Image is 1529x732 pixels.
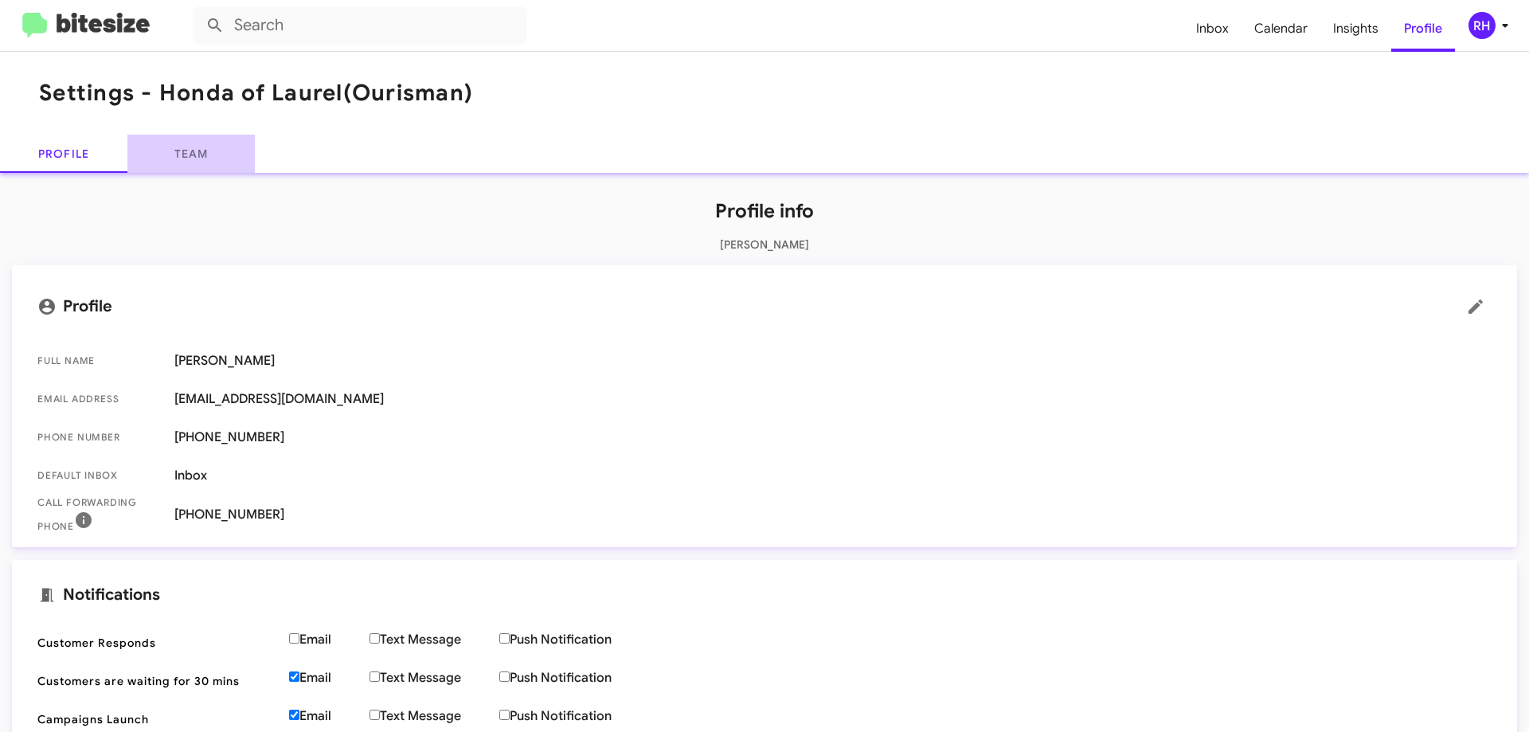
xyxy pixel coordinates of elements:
[1320,6,1391,52] a: Insights
[370,670,499,686] label: Text Message
[499,671,510,682] input: Push Notification
[370,708,499,724] label: Text Message
[174,353,1492,369] span: [PERSON_NAME]
[1183,6,1242,52] a: Inbox
[289,710,299,720] input: Email
[37,635,276,651] span: Customer Responds
[289,633,299,644] input: Email
[289,632,370,648] label: Email
[37,673,276,689] span: Customers are waiting for 30 mins
[370,710,380,720] input: Text Message
[37,468,162,483] span: Default Inbox
[499,633,510,644] input: Push Notification
[370,671,380,682] input: Text Message
[289,670,370,686] label: Email
[174,507,1492,523] span: [PHONE_NUMBER]
[127,135,255,173] a: Team
[12,198,1517,224] h1: Profile info
[37,353,162,369] span: Full Name
[174,429,1492,445] span: [PHONE_NUMBER]
[12,237,1517,252] p: [PERSON_NAME]
[174,468,1492,483] span: Inbox
[1468,12,1496,39] div: RH
[174,391,1492,407] span: [EMAIL_ADDRESS][DOMAIN_NAME]
[499,670,650,686] label: Push Notification
[370,632,499,648] label: Text Message
[37,495,162,534] span: Call Forwarding Phone
[37,429,162,445] span: Phone number
[370,633,380,644] input: Text Message
[343,79,474,107] span: (Ourisman)
[37,291,1492,323] mat-card-title: Profile
[289,671,299,682] input: Email
[1455,12,1511,39] button: RH
[1242,6,1320,52] a: Calendar
[499,632,650,648] label: Push Notification
[37,711,276,727] span: Campaigns Launch
[37,391,162,407] span: Email Address
[1391,6,1455,52] a: Profile
[289,708,370,724] label: Email
[193,6,527,45] input: Search
[37,585,1492,605] mat-card-title: Notifications
[499,708,650,724] label: Push Notification
[39,80,473,106] h1: Settings - Honda of Laurel
[499,710,510,720] input: Push Notification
